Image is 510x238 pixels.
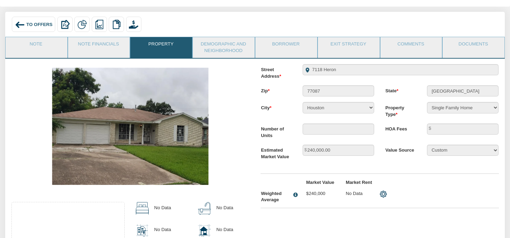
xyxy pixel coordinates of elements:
[346,190,374,197] p: No Data
[255,145,297,160] label: Estimated Market Value
[198,202,211,215] img: bath.svg
[129,20,138,29] img: purchase_offer.png
[255,37,316,54] a: Borrower
[255,102,297,111] label: City
[380,102,421,118] label: Property Type
[136,202,149,215] img: beds.svg
[306,190,335,197] p: $240,000
[380,145,421,154] label: Value Source
[380,190,387,198] img: settings.png
[154,224,171,236] p: No Data
[15,20,25,30] img: back_arrow_left_icon.svg
[261,190,290,204] div: Weighted Average
[26,22,52,27] span: To Offers
[301,179,340,186] label: Market Value
[112,20,121,29] img: copy.png
[318,37,379,54] a: Exit Strategy
[380,124,421,133] label: HOA Fees
[443,37,504,54] a: Documents
[94,20,104,29] img: reports.png
[380,85,421,94] label: State
[255,64,297,80] label: Street Address
[216,224,233,236] p: No Data
[77,20,87,29] img: partial.png
[340,179,380,186] label: Market Rent
[52,68,208,185] img: 574465
[136,224,149,237] img: lot_size.svg
[255,124,297,139] label: Number of Units
[255,85,297,94] label: Zip
[380,37,442,54] a: Comments
[60,20,69,29] img: export.svg
[193,37,254,58] a: Demographic and Neighborhood
[130,37,191,54] a: Property
[198,224,211,237] img: home_size.svg
[68,37,129,54] a: Note Financials
[154,202,171,214] p: No Data
[216,202,233,214] p: No Data
[6,37,67,54] a: Note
